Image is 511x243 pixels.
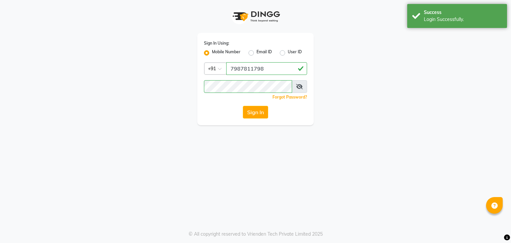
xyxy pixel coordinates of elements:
[243,106,268,119] button: Sign In
[424,16,502,23] div: Login Successfully.
[226,62,307,75] input: Username
[204,40,229,46] label: Sign In Using:
[204,80,292,93] input: Username
[288,49,302,57] label: User ID
[212,49,241,57] label: Mobile Number
[424,9,502,16] div: Success
[272,95,307,100] a: Forgot Password?
[229,7,282,26] img: logo1.svg
[256,49,272,57] label: Email ID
